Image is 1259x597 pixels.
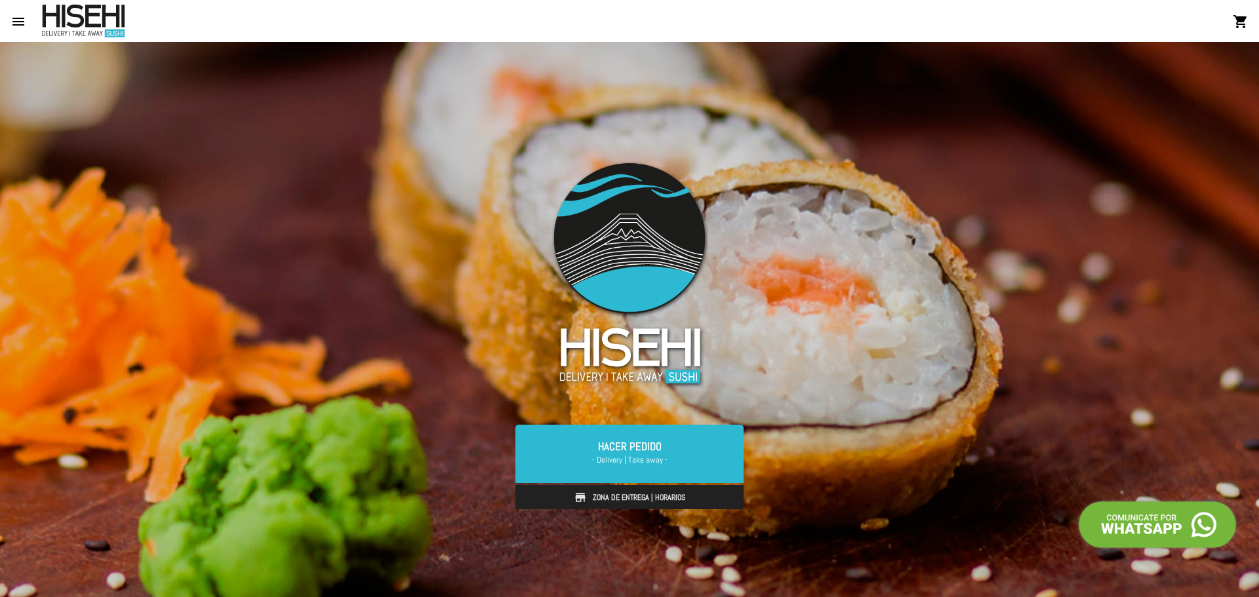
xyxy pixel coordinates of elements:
mat-icon: shopping_cart [1233,14,1249,29]
a: Hacer Pedido [515,425,744,482]
span: - Delivery | Take away - [531,453,728,467]
mat-icon: menu [10,14,26,29]
img: store.svg [574,491,587,504]
img: logo-slider3.png [540,149,719,399]
img: call-whatsapp.png [1075,498,1239,551]
a: Zona de Entrega | Horarios [515,485,744,510]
